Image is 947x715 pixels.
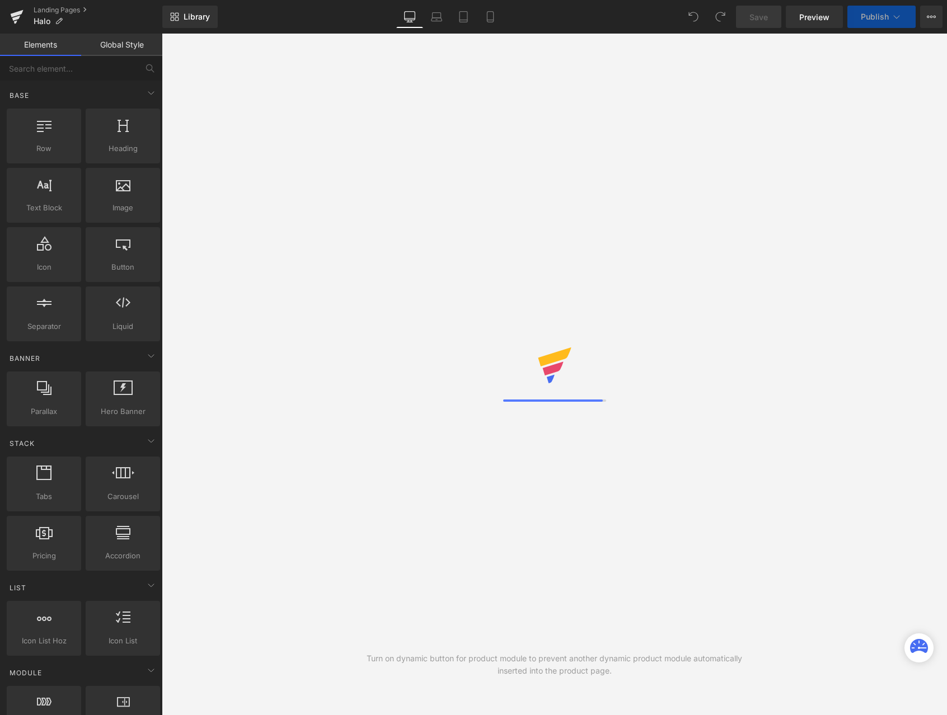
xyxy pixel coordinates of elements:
button: More [920,6,943,28]
span: Carousel [89,491,157,502]
span: Publish [861,12,889,21]
span: Row [10,143,78,154]
a: New Library [162,6,218,28]
span: Stack [8,438,36,449]
a: Laptop [423,6,450,28]
button: Redo [709,6,732,28]
span: Icon [10,261,78,273]
span: Heading [89,143,157,154]
a: Landing Pages [34,6,162,15]
span: Base [8,90,30,101]
a: Global Style [81,34,162,56]
span: Icon List [89,635,157,647]
a: Tablet [450,6,477,28]
span: Text Block [10,202,78,214]
span: Hero Banner [89,406,157,417]
span: Module [8,667,43,678]
span: Pricing [10,550,78,562]
span: List [8,582,27,593]
span: Separator [10,321,78,332]
a: Preview [786,6,843,28]
a: Mobile [477,6,504,28]
span: Banner [8,353,41,364]
div: Turn on dynamic button for product module to prevent another dynamic product module automatically... [358,652,751,677]
span: Button [89,261,157,273]
span: Parallax [10,406,78,417]
span: Accordion [89,550,157,562]
span: Save [749,11,768,23]
button: Publish [847,6,916,28]
a: Desktop [396,6,423,28]
span: Image [89,202,157,214]
span: Preview [799,11,829,23]
span: Icon List Hoz [10,635,78,647]
button: Undo [682,6,705,28]
span: Liquid [89,321,157,332]
span: Library [184,12,210,22]
span: Tabs [10,491,78,502]
span: Halo [34,17,50,26]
